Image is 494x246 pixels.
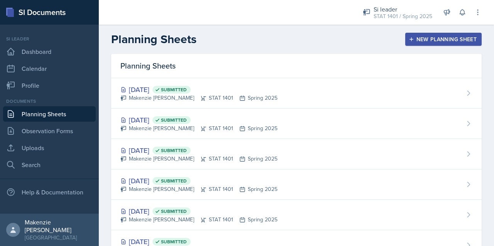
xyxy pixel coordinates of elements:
div: [DATE] [120,84,277,95]
div: Makenzie [PERSON_NAME] STAT 1401 Spring 2025 [120,216,277,224]
div: Makenzie [PERSON_NAME] STAT 1401 Spring 2025 [120,124,277,132]
div: STAT 1401 / Spring 2025 [374,12,432,20]
div: Planning Sheets [111,54,482,78]
div: Help & Documentation [3,184,96,200]
h2: Planning Sheets [111,32,196,46]
div: Makenzie [PERSON_NAME] STAT 1401 Spring 2025 [120,185,277,193]
span: Submitted [161,178,187,184]
button: New Planning Sheet [405,33,482,46]
div: [DATE] [120,115,277,125]
div: Documents [3,98,96,105]
a: [DATE] Submitted Makenzie [PERSON_NAME]STAT 1401Spring 2025 [111,78,482,109]
div: [DATE] [120,176,277,186]
div: [DATE] [120,206,277,216]
span: Submitted [161,87,187,93]
a: Search [3,157,96,172]
div: Si leader [374,5,432,14]
span: Submitted [161,208,187,214]
span: Submitted [161,239,187,245]
span: Submitted [161,117,187,123]
div: [GEOGRAPHIC_DATA] [25,234,93,241]
a: Dashboard [3,44,96,59]
a: [DATE] Submitted Makenzie [PERSON_NAME]STAT 1401Spring 2025 [111,109,482,139]
a: Calendar [3,61,96,76]
div: Makenzie [PERSON_NAME] [25,218,93,234]
a: [DATE] Submitted Makenzie [PERSON_NAME]STAT 1401Spring 2025 [111,200,482,230]
a: Uploads [3,140,96,156]
div: Makenzie [PERSON_NAME] STAT 1401 Spring 2025 [120,94,277,102]
a: Profile [3,78,96,93]
a: Planning Sheets [3,106,96,122]
div: Makenzie [PERSON_NAME] STAT 1401 Spring 2025 [120,155,277,163]
a: Observation Forms [3,123,96,139]
div: New Planning Sheet [410,36,477,42]
a: [DATE] Submitted Makenzie [PERSON_NAME]STAT 1401Spring 2025 [111,169,482,200]
div: [DATE] [120,145,277,156]
a: [DATE] Submitted Makenzie [PERSON_NAME]STAT 1401Spring 2025 [111,139,482,169]
div: Si leader [3,35,96,42]
span: Submitted [161,147,187,154]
